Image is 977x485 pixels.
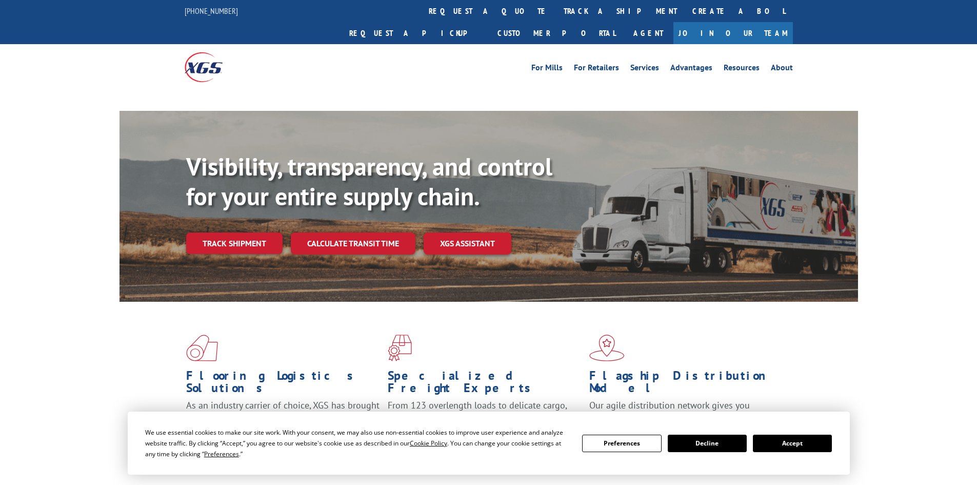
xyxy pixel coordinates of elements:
button: Decline [668,435,747,452]
h1: Flagship Distribution Model [589,370,783,399]
div: Cookie Consent Prompt [128,412,850,475]
a: Advantages [670,64,712,75]
span: As an industry carrier of choice, XGS has brought innovation and dedication to flooring logistics... [186,399,380,436]
a: Agent [623,22,673,44]
a: For Mills [531,64,563,75]
h1: Specialized Freight Experts [388,370,582,399]
span: Preferences [204,450,239,458]
p: From 123 overlength loads to delicate cargo, our experienced staff knows the best way to move you... [388,399,582,445]
img: xgs-icon-flagship-distribution-model-red [589,335,625,361]
a: Join Our Team [673,22,793,44]
a: Services [630,64,659,75]
span: Cookie Policy [410,439,447,448]
a: Track shipment [186,232,283,254]
a: Resources [724,64,760,75]
a: Request a pickup [342,22,490,44]
a: Calculate transit time [291,232,415,255]
b: Visibility, transparency, and control for your entire supply chain. [186,150,552,212]
h1: Flooring Logistics Solutions [186,370,380,399]
a: XGS ASSISTANT [424,232,511,255]
button: Preferences [582,435,661,452]
a: About [771,64,793,75]
div: We use essential cookies to make our site work. With your consent, we may also use non-essential ... [145,427,570,459]
a: [PHONE_NUMBER] [185,6,238,16]
img: xgs-icon-focused-on-flooring-red [388,335,412,361]
img: xgs-icon-total-supply-chain-intelligence-red [186,335,218,361]
button: Accept [753,435,832,452]
a: Customer Portal [490,22,623,44]
span: Our agile distribution network gives you nationwide inventory management on demand. [589,399,778,423]
a: For Retailers [574,64,619,75]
